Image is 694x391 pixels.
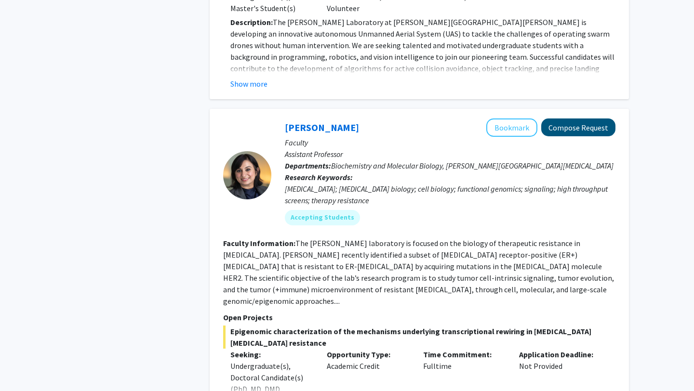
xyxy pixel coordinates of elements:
[285,121,359,133] a: [PERSON_NAME]
[230,16,615,86] p: The [PERSON_NAME] Laboratory at [PERSON_NAME][GEOGRAPHIC_DATA][PERSON_NAME] is developing an inno...
[423,349,505,360] p: Time Commitment:
[285,183,615,206] div: [MEDICAL_DATA]; [MEDICAL_DATA] biology; cell biology; functional genomics; signaling; high throug...
[541,118,615,136] button: Compose Request to Utthara Nayar
[285,148,615,160] p: Assistant Professor
[230,78,267,90] button: Show more
[230,17,273,27] strong: Description:
[7,348,41,384] iframe: Chat
[331,161,614,170] span: Biochemistry and Molecular Biology, [PERSON_NAME][GEOGRAPHIC_DATA][MEDICAL_DATA]
[285,172,353,182] b: Research Keywords:
[285,161,331,170] b: Departments:
[285,137,615,148] p: Faculty
[486,118,537,137] button: Add Utthara Nayar to Bookmarks
[327,349,409,360] p: Opportunity Type:
[230,349,312,360] p: Seeking:
[285,210,360,225] mat-chip: Accepting Students
[223,326,615,349] span: Epigenomic characterization of the mechanisms underlying transcriptional rewiring in [MEDICAL_DAT...
[223,238,295,248] b: Faculty Information:
[223,238,614,306] fg-read-more: The [PERSON_NAME] laboratory is focused on the biology of therapeutic resistance in [MEDICAL_DATA...
[519,349,601,360] p: Application Deadline:
[223,312,615,323] p: Open Projects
